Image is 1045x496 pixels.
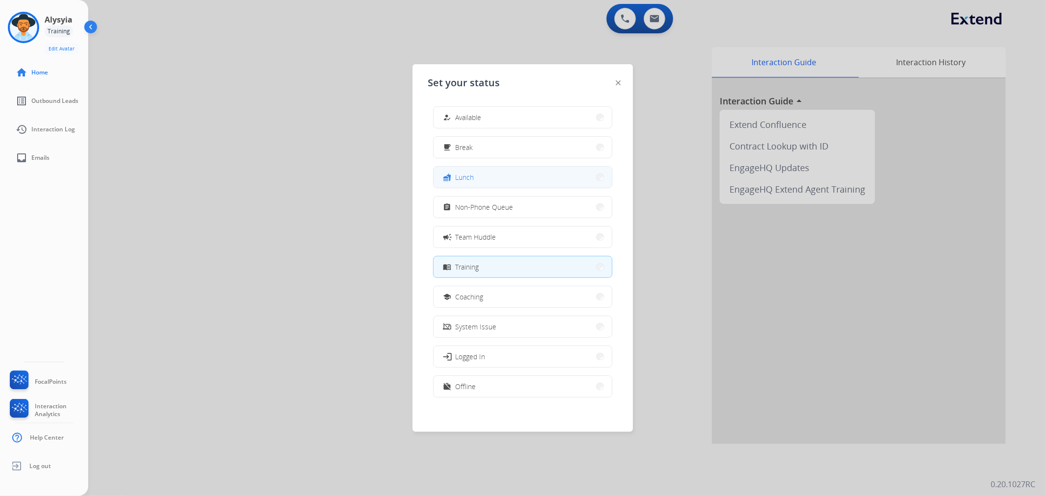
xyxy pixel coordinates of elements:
span: FocalPoints [35,378,67,386]
button: Training [434,256,612,277]
span: Home [31,69,48,76]
a: FocalPoints [8,371,67,393]
span: Log out [29,462,51,470]
span: Lunch [456,172,474,182]
span: Set your status [428,76,500,90]
button: Break [434,137,612,158]
img: avatar [10,14,37,41]
span: Coaching [456,292,484,302]
span: Interaction Log [31,125,75,133]
button: Logged In [434,346,612,367]
mat-icon: list_alt [16,95,27,107]
mat-icon: fastfood [443,173,451,181]
img: close-button [616,80,621,85]
span: Emails [31,154,49,162]
span: Interaction Analytics [35,402,88,418]
mat-icon: how_to_reg [443,113,451,122]
span: Offline [456,381,476,392]
span: Outbound Leads [31,97,78,105]
button: System Issue [434,316,612,337]
span: Non-Phone Queue [456,202,513,212]
mat-icon: free_breakfast [443,143,451,151]
mat-icon: assignment [443,203,451,211]
button: Available [434,107,612,128]
span: Help Center [30,434,64,442]
span: Logged In [456,351,486,362]
mat-icon: login [442,351,452,361]
span: Training [456,262,479,272]
mat-icon: inbox [16,152,27,164]
div: Training [45,25,73,37]
p: 0.20.1027RC [991,478,1035,490]
mat-icon: campaign [442,232,452,242]
button: Coaching [434,286,612,307]
button: Non-Phone Queue [434,197,612,218]
button: Edit Avatar [45,43,78,54]
a: Interaction Analytics [8,399,88,422]
mat-icon: school [443,293,451,301]
mat-icon: phonelink_off [443,322,451,331]
mat-icon: work_off [443,382,451,391]
span: Break [456,142,473,152]
h3: Alysyia [45,14,73,25]
span: System Issue [456,322,497,332]
button: Offline [434,376,612,397]
mat-icon: history [16,124,27,135]
button: Team Huddle [434,226,612,248]
mat-icon: home [16,67,27,78]
span: Team Huddle [456,232,496,242]
mat-icon: menu_book [443,263,451,271]
button: Lunch [434,167,612,188]
span: Available [456,112,482,123]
